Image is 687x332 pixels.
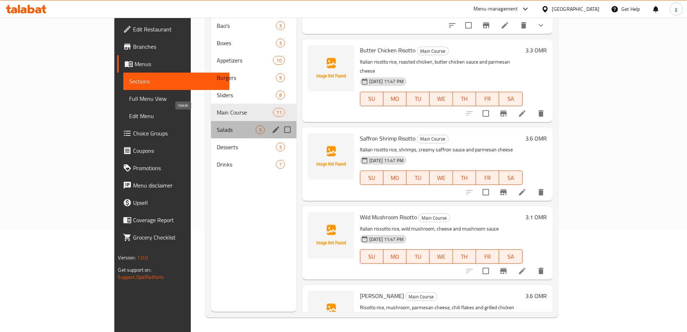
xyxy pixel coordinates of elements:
[366,157,406,164] span: [DATE] 11:47 PM
[525,133,547,143] h6: 3.6 OMR
[308,133,354,180] img: Saffron Shrimp Risotto
[386,251,404,262] span: MO
[211,17,296,34] div: Bao's3
[117,125,229,142] a: Choice Groups
[456,173,473,183] span: TH
[276,39,285,47] div: items
[417,135,448,143] span: Main Course
[217,39,276,47] span: Boxes
[133,198,223,207] span: Upsell
[360,171,383,185] button: SU
[133,233,223,242] span: Grocery Checklist
[117,159,229,177] a: Promotions
[432,251,450,262] span: WE
[495,262,512,280] button: Branch-specific-item
[217,91,276,99] span: Sliders
[461,18,476,33] span: Select to update
[360,303,523,321] p: Risotto rice, mushroom, parmesan cheese, chili flakes and grilled chicken breast.
[217,21,276,30] span: Bao's
[495,184,512,201] button: Branch-specific-item
[276,22,285,29] span: 3
[432,173,450,183] span: WE
[217,108,273,117] span: Main Course
[129,94,223,103] span: Full Menu View
[532,105,550,122] button: delete
[117,211,229,229] a: Coverage Report
[430,249,453,264] button: WE
[211,52,296,69] div: Appetizers10
[406,171,430,185] button: TU
[117,21,229,38] a: Edit Restaurant
[360,249,383,264] button: SU
[360,290,404,301] span: [PERSON_NAME]
[117,38,229,55] a: Branches
[502,94,519,104] span: SA
[430,171,453,185] button: WE
[360,57,523,76] p: Italian risotto rice, roasted chicken, butter chicken sauce and parmesan cheese
[383,92,406,106] button: MO
[417,47,448,55] span: Main Course
[273,109,284,116] span: 11
[476,249,499,264] button: FR
[276,74,285,81] span: 9
[360,92,383,106] button: SU
[129,112,223,120] span: Edit Menu
[499,92,522,106] button: SA
[118,265,151,275] span: Get support on:
[308,45,354,91] img: Butter Chicken Risotto
[515,17,532,34] button: delete
[217,143,276,151] span: Desserts
[133,164,223,172] span: Promotions
[133,42,223,51] span: Branches
[474,5,518,13] div: Menu-management
[270,124,281,135] button: edit
[525,291,547,301] h6: 3.6 OMR
[418,214,450,222] div: Main Course
[366,236,406,243] span: [DATE] 11:47 PM
[211,156,296,173] div: Drinks7
[133,146,223,155] span: Coupons
[276,92,285,99] span: 8
[118,272,164,282] a: Support.OpsPlatform
[363,251,380,262] span: SU
[453,249,476,264] button: TH
[525,45,547,55] h6: 3.3 OMR
[409,251,427,262] span: TU
[135,60,223,68] span: Menus
[477,17,495,34] button: Branch-specific-item
[118,253,136,262] span: Version:
[476,92,499,106] button: FR
[308,212,354,258] img: Wild Mushroom Risotto
[525,212,547,222] h6: 3.1 OMR
[211,121,296,138] div: Salads3edit
[386,94,404,104] span: MO
[217,73,276,82] span: Burgers
[211,86,296,104] div: Sliders8
[360,224,523,233] p: Italian rissotto rice, wild mushroom, cheese and mushroom sauce
[133,25,223,34] span: Edit Restaurant
[211,14,296,176] nav: Menu sections
[419,214,450,222] span: Main Course
[123,90,229,107] a: Full Menu View
[479,251,496,262] span: FR
[360,133,415,144] span: Saffron Shrimp Risotto
[532,17,550,34] button: show more
[532,184,550,201] button: delete
[518,109,527,118] a: Edit menu item
[502,173,519,183] span: SA
[360,212,417,223] span: Wild Mushroom Risotto
[478,106,493,121] span: Select to update
[383,249,406,264] button: MO
[476,171,499,185] button: FR
[495,105,512,122] button: Branch-specific-item
[123,73,229,90] a: Sections
[537,21,545,30] svg: Show Choices
[211,138,296,156] div: Desserts3
[479,173,496,183] span: FR
[211,34,296,52] div: Boxes3
[478,185,493,200] span: Select to update
[478,263,493,279] span: Select to update
[453,171,476,185] button: TH
[453,92,476,106] button: TH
